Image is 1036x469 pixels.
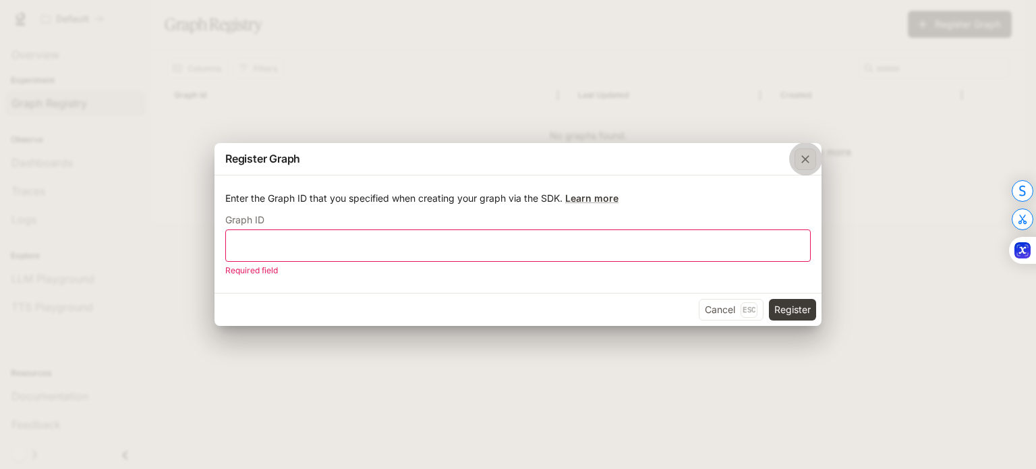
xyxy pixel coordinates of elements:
[769,299,816,321] button: Register
[225,215,264,225] p: Graph ID
[225,192,811,205] p: Enter the Graph ID that you specified when creating your graph via the SDK.
[741,302,757,317] p: Esc
[225,150,300,167] p: Register Graph
[565,192,618,204] a: Learn more
[699,299,764,321] button: CancelEsc
[225,264,801,277] p: Required field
